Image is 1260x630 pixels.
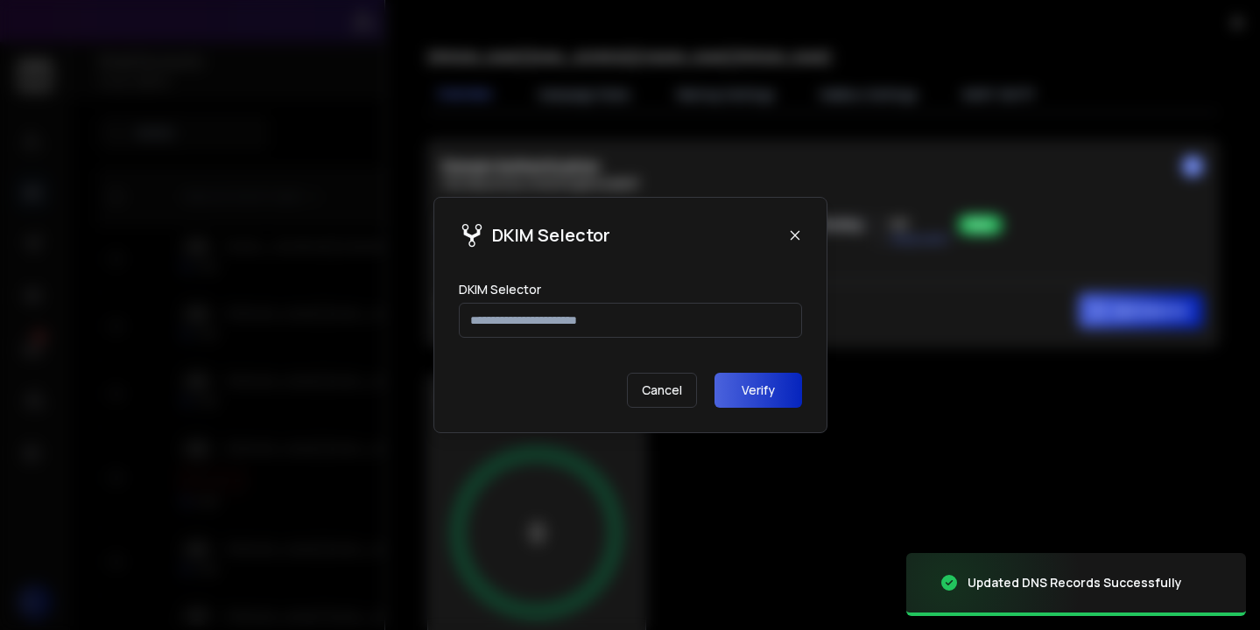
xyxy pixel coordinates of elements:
div: Updated DNS Records Successfully [968,574,1182,591]
p: Cancel [627,373,697,408]
label: DKIM Selector [459,283,541,296]
button: Verify [714,373,802,408]
h1: DKIM Selector [492,223,610,248]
